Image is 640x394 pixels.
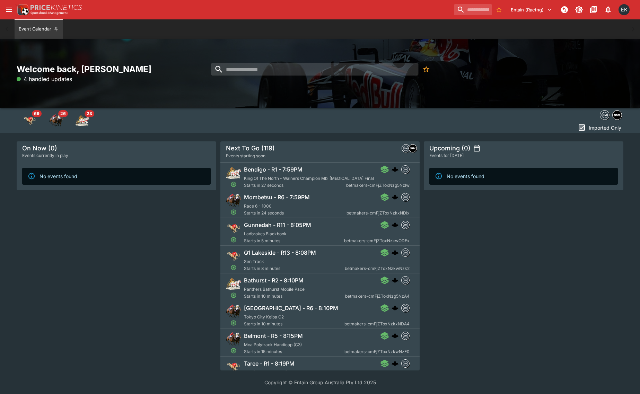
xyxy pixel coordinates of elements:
[244,321,344,327] span: Starts in 10 minutes
[346,182,410,189] span: betmakers-cmFjZToxNzg5NzIw
[392,221,398,228] img: logo-cerberus.svg
[347,210,410,217] span: betmakers-cmFjZToxNzkxNDIx
[15,3,29,17] img: PriceKinetics Logo
[22,152,68,159] span: Events currently in play
[40,170,77,183] div: No events found
[226,276,241,291] img: harness_racing.png
[402,144,410,152] div: betmakers
[244,210,347,217] span: Starts in 24 seconds
[244,249,316,256] h6: Q1 Lakeside - R13 - 8:08PM
[402,332,409,340] img: betmakers.png
[392,249,398,256] img: logo-cerberus.svg
[230,181,237,187] svg: Open
[230,209,237,215] svg: Open
[226,359,241,375] img: greyhound_racing.png
[345,265,410,272] span: betmakers-cmFjZToxNzkwNzk2
[30,11,68,15] img: Sportsbook Management
[402,221,409,229] img: betmakers.png
[392,305,398,312] div: cerberus
[244,237,344,244] span: Starts in 5 minutes
[401,193,410,201] div: betmakers
[420,63,432,76] button: No Bookmarks
[429,144,471,152] h5: Upcoming (0)
[226,304,241,319] img: horse_racing.png
[344,237,410,244] span: betmakers-cmFjZToxNzkwODEx
[392,277,398,284] img: logo-cerberus.svg
[402,304,409,312] img: betmakers.png
[392,166,398,173] img: logo-cerberus.svg
[409,145,417,152] img: samemeetingmulti.png
[402,277,409,284] img: betmakers.png
[244,305,338,312] h6: [GEOGRAPHIC_DATA] - R6 - 8:10PM
[23,114,37,128] div: Greyhound Racing
[244,332,303,340] h6: Belmont - R5 - 8:15PM
[401,165,410,174] div: betmakers
[345,293,410,300] span: betmakers-cmFjZToxNzg5NzA4
[230,264,237,271] svg: Open
[402,193,409,201] img: betmakers.png
[589,124,621,131] p: Imported Only
[401,332,410,340] div: betmakers
[23,114,37,128] img: greyhound_racing
[493,4,505,15] button: No Bookmarks
[76,114,89,128] img: harness_racing
[15,19,63,39] button: Event Calendar
[17,75,72,83] p: 4 handled updates
[76,114,89,128] div: Harness Racing
[226,152,265,159] span: Events starting soon
[22,144,57,152] h5: On Now (0)
[226,165,241,181] img: harness_racing.png
[244,287,305,292] span: Panthers Bathurst Mobile Pace
[429,152,464,159] span: Events for [DATE]
[244,176,374,181] span: King Of The North - Walners Champion Mbl [MEDICAL_DATA] Final
[402,249,409,256] img: betmakers.png
[392,194,398,201] img: logo-cerberus.svg
[244,342,302,347] span: Mca Polytrack Handicap (C3)
[85,110,94,117] span: 23
[244,370,287,375] span: Vale [PERSON_NAME]
[507,4,556,15] button: Select Tenant
[600,110,610,120] div: betmakers
[401,304,410,312] div: betmakers
[558,3,571,16] button: NOT Connected to PK
[17,64,216,75] h2: Welcome back, [PERSON_NAME]
[602,3,614,16] button: Notifications
[344,321,410,327] span: betmakers-cmFjZToxNzkxNDA4
[3,3,15,16] button: open drawer
[598,108,623,122] div: Event type filters
[244,194,310,201] h6: Mombetsu - R6 - 7:59PM
[49,114,63,128] div: Horse Racing
[616,2,632,17] button: Emily Kim
[454,4,492,15] input: search
[402,166,409,173] img: betmakers.png
[226,332,241,347] img: horse_racing.png
[49,114,63,128] img: horse_racing
[409,144,417,152] div: samemeetingmulti
[401,276,410,284] div: betmakers
[226,248,241,264] img: greyhound_racing.png
[402,360,409,367] img: betmakers.png
[587,3,600,16] button: Documentation
[58,110,68,117] span: 26
[244,293,345,300] span: Starts in 10 minutes
[244,314,284,319] span: Tokyo City Keiba C2
[447,170,484,183] div: No events found
[244,203,272,209] span: Race 6 - 1000
[230,348,237,354] svg: Open
[401,221,410,229] div: betmakers
[619,4,630,15] div: Emily Kim
[244,360,295,367] h6: Taree - R1 - 8:19PM
[402,145,410,152] img: betmakers.png
[473,145,480,152] button: settings
[30,5,82,10] img: PriceKinetics
[244,265,345,272] span: Starts in 8 minutes
[392,194,398,201] div: cerberus
[244,166,303,173] h6: Bendigo - R1 - 7:59PM
[211,63,418,76] input: search
[612,110,622,120] div: samemeetingmulti
[401,248,410,257] div: betmakers
[392,249,398,256] div: cerberus
[230,292,237,298] svg: Open
[392,221,398,228] div: cerberus
[613,111,622,120] img: samemeetingmulti.png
